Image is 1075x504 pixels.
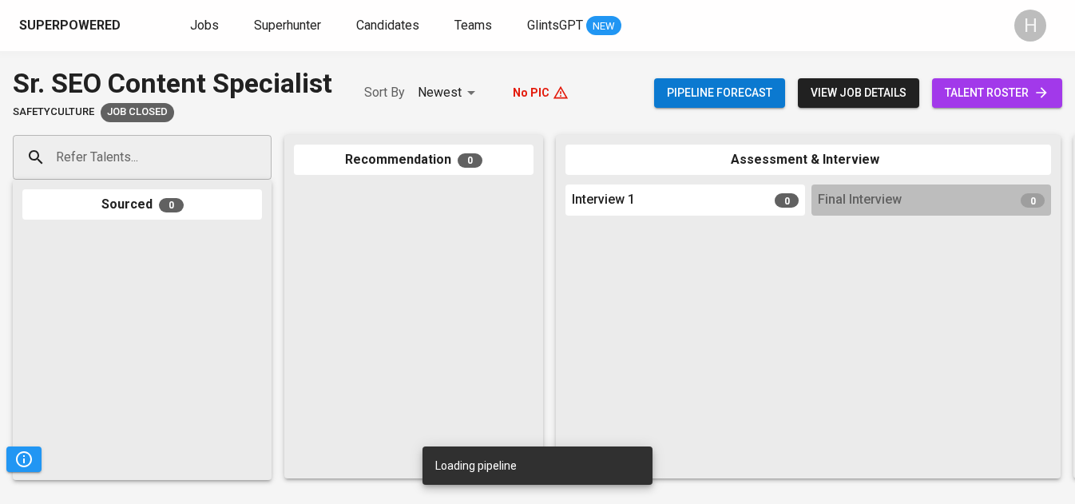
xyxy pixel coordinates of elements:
[13,105,94,120] span: SafetyCulture
[22,189,262,220] div: Sourced
[13,64,332,103] div: Sr. SEO Content Specialist
[513,85,549,101] p: No PIC
[586,18,621,34] span: NEW
[932,78,1062,108] a: talent roster
[418,83,462,102] p: Newest
[527,18,583,33] span: GlintsGPT
[1021,193,1045,208] span: 0
[458,153,482,168] span: 0
[254,16,324,36] a: Superhunter
[19,17,121,35] div: Superpowered
[254,18,321,33] span: Superhunter
[190,18,219,33] span: Jobs
[294,145,534,176] div: Recommendation
[798,78,919,108] button: view job details
[101,103,174,122] div: Client fulfilled job using internal hiring
[356,18,419,33] span: Candidates
[263,156,266,159] button: Open
[818,191,902,209] span: Final Interview
[19,14,145,38] a: Superpoweredapp logo
[565,145,1051,176] div: Assessment & Interview
[454,16,495,36] a: Teams
[190,16,222,36] a: Jobs
[1014,10,1046,42] div: H
[945,83,1049,103] span: talent roster
[435,451,517,480] div: Loading pipeline
[775,193,799,208] span: 0
[364,83,405,102] p: Sort By
[159,198,184,212] span: 0
[124,14,145,38] img: app logo
[654,78,785,108] button: Pipeline forecast
[667,83,772,103] span: Pipeline forecast
[356,16,422,36] a: Candidates
[418,78,481,108] div: Newest
[572,191,635,209] span: Interview 1
[454,18,492,33] span: Teams
[527,16,621,36] a: GlintsGPT NEW
[811,83,906,103] span: view job details
[101,105,174,120] span: Job Closed
[6,446,42,472] button: Pipeline Triggers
